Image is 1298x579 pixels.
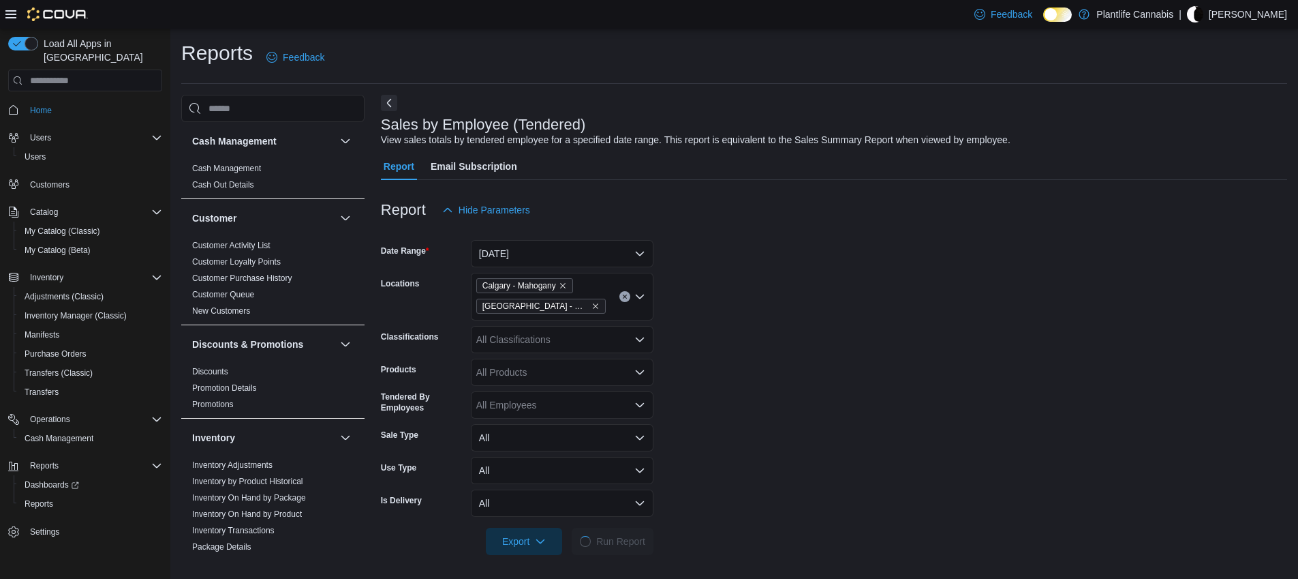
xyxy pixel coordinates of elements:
[3,522,168,541] button: Settings
[25,204,162,220] span: Catalog
[3,203,168,222] button: Catalog
[482,279,556,293] span: Calgary - Mahogany
[25,204,63,220] button: Catalog
[261,44,330,71] a: Feedback
[192,240,271,251] span: Customer Activity List
[337,210,354,226] button: Customer
[437,196,536,224] button: Hide Parameters
[14,344,168,363] button: Purchase Orders
[25,269,69,286] button: Inventory
[14,241,168,260] button: My Catalog (Beta)
[192,180,254,190] a: Cash Out Details
[25,130,57,146] button: Users
[596,535,645,548] span: Run Report
[381,278,420,289] label: Locations
[192,399,234,410] span: Promotions
[381,364,416,375] label: Products
[19,430,162,447] span: Cash Management
[192,211,335,225] button: Customer
[25,245,91,256] span: My Catalog (Beta)
[192,306,250,316] a: New Customers
[471,457,653,484] button: All
[25,329,59,340] span: Manifests
[19,242,162,258] span: My Catalog (Beta)
[486,528,562,555] button: Export
[634,400,645,411] button: Open list of options
[25,130,162,146] span: Users
[559,282,567,290] button: Remove Calgary - Mahogany from selection in this group
[634,334,645,345] button: Open list of options
[3,175,168,194] button: Customers
[192,366,228,377] span: Discounts
[192,400,234,409] a: Promotions
[192,273,292,283] a: Customer Purchase History
[619,291,630,302] button: Clear input
[25,458,162,474] span: Reports
[3,456,168,475] button: Reports
[192,431,235,445] h3: Inventory
[25,368,93,378] span: Transfers (Classic)
[14,475,168,494] a: Dashboards
[3,268,168,287] button: Inventory
[25,177,75,193] a: Customers
[381,246,429,256] label: Date Range
[19,346,92,362] a: Purchase Orders
[283,50,324,64] span: Feedback
[25,310,127,321] span: Inventory Manager (Classic)
[337,430,354,446] button: Inventory
[192,163,261,174] span: Cash Management
[192,306,250,316] span: New Customers
[991,8,1032,21] span: Feedback
[25,291,104,302] span: Adjustments (Classic)
[3,410,168,429] button: Operations
[25,176,162,193] span: Customers
[192,290,254,299] a: Customer Queue
[337,133,354,149] button: Cash Management
[30,414,70,425] span: Operations
[25,479,79,490] span: Dashboards
[192,164,261,173] a: Cash Management
[381,202,426,218] h3: Report
[192,134,335,148] button: Cash Management
[14,325,168,344] button: Manifests
[19,308,132,324] a: Inventory Manager (Classic)
[471,424,653,451] button: All
[181,363,365,418] div: Discounts & Promotions
[25,499,53,509] span: Reports
[591,302,600,310] button: Remove Calgary - Mahogany Market from selection in this group
[14,363,168,383] button: Transfers (Classic)
[192,257,281,267] a: Customer Loyalty Points
[381,133,1010,147] div: View sales totals by tendered employee for a specified date range. This report is equivalent to t...
[192,134,277,148] h3: Cash Management
[1096,6,1173,23] p: Plantlife Cannabis
[25,458,64,474] button: Reports
[27,8,88,21] img: Cova
[381,462,416,473] label: Use Type
[14,494,168,514] button: Reports
[19,308,162,324] span: Inventory Manager (Classic)
[476,299,606,314] span: Calgary - Mahogany Market
[181,40,253,67] h1: Reports
[192,179,254,190] span: Cash Out Details
[471,240,653,267] button: [DATE]
[494,528,554,555] span: Export
[25,101,162,118] span: Home
[459,203,530,217] span: Hide Parameters
[337,336,354,353] button: Discounts & Promotions
[19,223,162,239] span: My Catalog (Classic)
[19,430,99,447] a: Cash Management
[192,460,273,470] a: Inventory Adjustments
[19,477,162,493] span: Dashboards
[192,476,303,487] span: Inventory by Product Historical
[30,179,69,190] span: Customers
[19,346,162,362] span: Purchase Orders
[384,153,414,180] span: Report
[192,460,273,471] span: Inventory Adjustments
[14,306,168,325] button: Inventory Manager (Classic)
[192,526,275,535] a: Inventory Transactions
[25,433,93,444] span: Cash Management
[25,411,76,428] button: Operations
[482,299,589,313] span: [GEOGRAPHIC_DATA] - Mahogany Market
[14,383,168,402] button: Transfers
